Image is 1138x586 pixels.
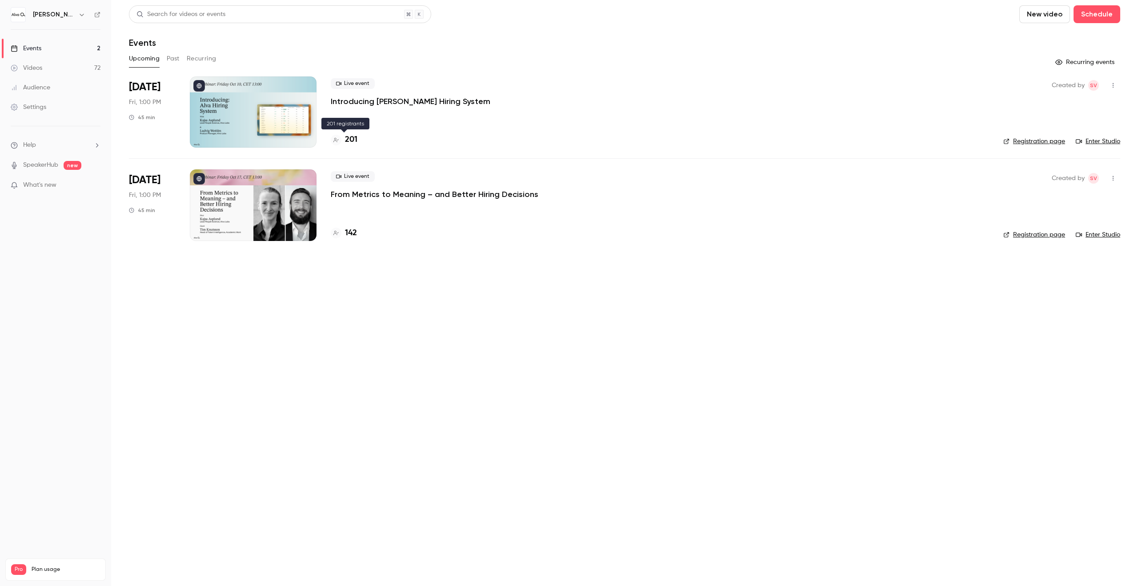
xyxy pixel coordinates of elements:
span: SV [1090,173,1097,184]
div: Events [11,44,41,53]
span: SV [1090,80,1097,91]
a: Enter Studio [1076,230,1120,239]
span: Plan usage [32,566,100,573]
span: Live event [331,171,375,182]
span: [DATE] [129,173,160,187]
span: Sara Vinell [1088,173,1099,184]
button: Recurring [187,52,216,66]
a: 201 [331,134,357,146]
button: Upcoming [129,52,160,66]
h4: 201 [345,134,357,146]
a: Registration page [1003,137,1065,146]
span: Live event [331,78,375,89]
button: Past [167,52,180,66]
li: help-dropdown-opener [11,140,100,150]
span: Created by [1052,80,1085,91]
button: Recurring events [1051,55,1120,69]
span: [DATE] [129,80,160,94]
a: 142 [331,227,357,239]
span: new [64,161,81,170]
div: Audience [11,83,50,92]
h6: [PERSON_NAME] Labs [33,10,75,19]
button: New video [1019,5,1070,23]
div: Search for videos or events [136,10,225,19]
div: Oct 10 Fri, 1:00 PM (Europe/Stockholm) [129,76,176,148]
img: Alva Labs [11,8,25,22]
span: Fri, 1:00 PM [129,98,161,107]
div: 45 min [129,207,155,214]
span: Help [23,140,36,150]
a: Introducing [PERSON_NAME] Hiring System [331,96,490,107]
div: Videos [11,64,42,72]
a: Registration page [1003,230,1065,239]
a: From Metrics to Meaning – and Better Hiring Decisions [331,189,538,200]
span: Fri, 1:00 PM [129,191,161,200]
div: Oct 17 Fri, 1:00 PM (Europe/Stockholm) [129,169,176,241]
div: 45 min [129,114,155,121]
span: What's new [23,181,56,190]
button: Schedule [1074,5,1120,23]
div: Settings [11,103,46,112]
a: Enter Studio [1076,137,1120,146]
h1: Events [129,37,156,48]
span: Pro [11,564,26,575]
span: Created by [1052,173,1085,184]
a: SpeakerHub [23,161,58,170]
span: Sara Vinell [1088,80,1099,91]
h4: 142 [345,227,357,239]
